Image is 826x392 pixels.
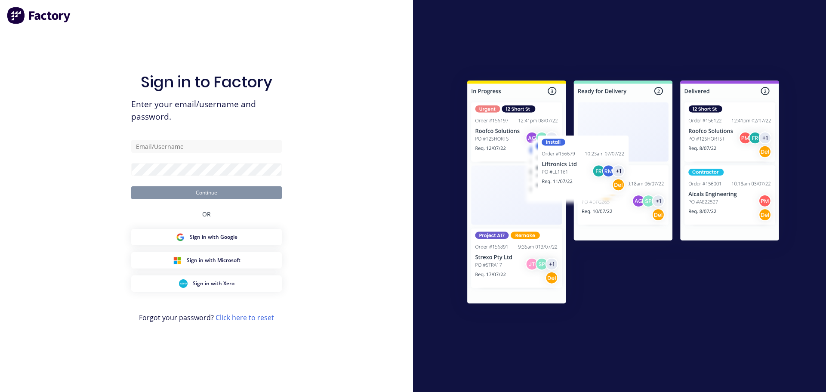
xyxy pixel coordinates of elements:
[190,233,237,241] span: Sign in with Google
[141,73,272,91] h1: Sign in to Factory
[131,275,282,292] button: Xero Sign inSign in with Xero
[131,229,282,245] button: Google Sign inSign in with Google
[7,7,71,24] img: Factory
[176,233,185,241] img: Google Sign in
[202,199,211,229] div: OR
[131,186,282,199] button: Continue
[131,140,282,153] input: Email/Username
[131,98,282,123] span: Enter your email/username and password.
[139,312,274,323] span: Forgot your password?
[216,313,274,322] a: Click here to reset
[193,280,234,287] span: Sign in with Xero
[448,63,798,324] img: Sign in
[173,256,182,265] img: Microsoft Sign in
[131,252,282,269] button: Microsoft Sign inSign in with Microsoft
[179,279,188,288] img: Xero Sign in
[187,256,240,264] span: Sign in with Microsoft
